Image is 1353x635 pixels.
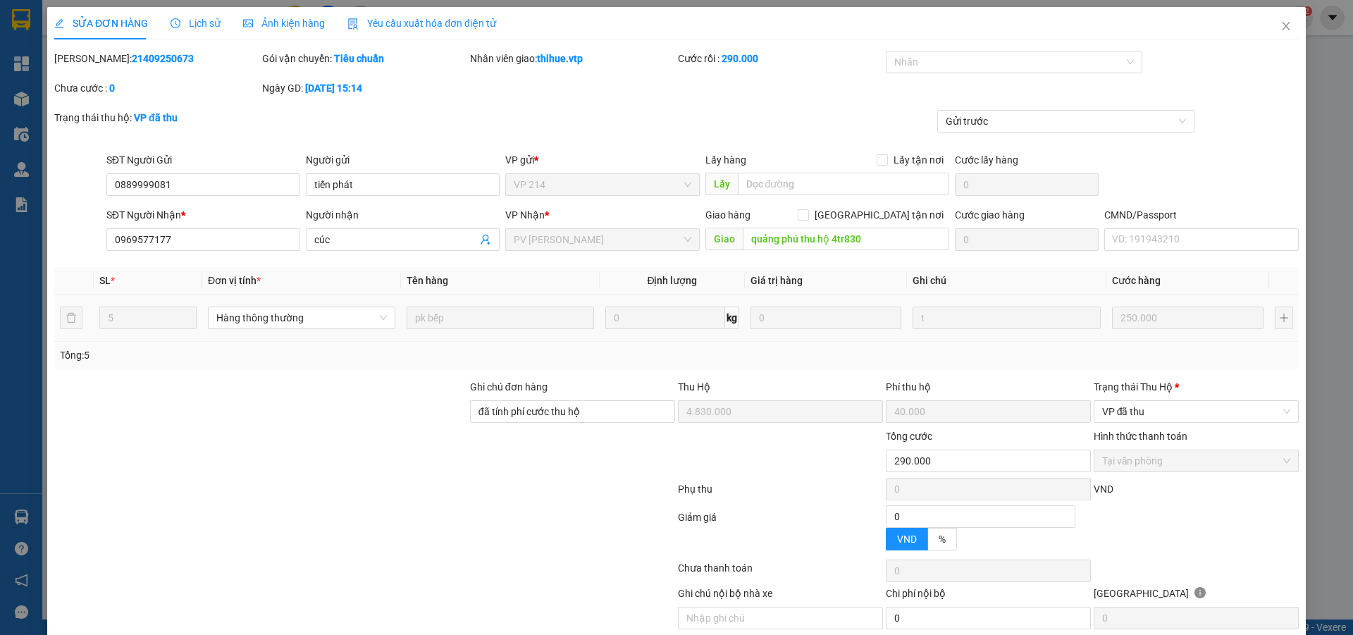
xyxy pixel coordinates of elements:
[60,347,522,363] div: Tổng: 5
[705,228,743,250] span: Giao
[1194,587,1206,598] span: info-circle
[955,209,1025,221] label: Cước giao hàng
[306,207,500,223] div: Người nhận
[955,154,1018,166] label: Cước lấy hàng
[407,275,448,286] span: Tên hàng
[1094,483,1113,495] span: VND
[54,18,148,29] span: SỬA ĐƠN HÀNG
[750,307,902,329] input: 0
[262,80,467,96] div: Ngày GD:
[407,307,594,329] input: VD: Bàn, Ghế
[134,112,178,123] b: VP đã thu
[470,400,675,423] input: Ghi chú đơn hàng
[705,173,738,195] span: Lấy
[537,53,583,64] b: thihue.vtp
[913,307,1101,329] input: Ghi Chú
[743,228,949,250] input: Dọc đường
[705,209,750,221] span: Giao hàng
[514,174,691,195] span: VP 214
[939,534,946,545] span: %
[1094,379,1299,395] div: Trạng thái Thu Hộ
[1112,275,1161,286] span: Cước hàng
[888,152,949,168] span: Lấy tận nơi
[750,275,803,286] span: Giá trị hàng
[886,379,1091,400] div: Phí thu hộ
[678,607,883,629] input: Nhập ghi chú
[334,53,384,64] b: Tiêu chuẩn
[678,51,883,66] div: Cước rồi :
[514,229,691,250] span: PV Đức Xuyên
[886,431,932,442] span: Tổng cước
[1104,207,1298,223] div: CMND/Passport
[506,152,700,168] div: VP gửi
[678,586,883,607] div: Ghi chú nội bộ nhà xe
[208,275,261,286] span: Đơn vị tính
[243,18,325,29] span: Ảnh kiện hàng
[648,275,698,286] span: Định lượng
[705,154,746,166] span: Lấy hàng
[908,267,1106,295] th: Ghi chú
[897,534,917,545] span: VND
[678,381,710,393] span: Thu Hộ
[171,18,180,28] span: clock-circle
[470,51,675,66] div: Nhân viên giao:
[676,481,884,506] div: Phụ thu
[955,173,1099,196] input: Cước lấy hàng
[106,207,300,223] div: SĐT Người Nhận
[725,307,739,329] span: kg
[809,207,949,223] span: [GEOGRAPHIC_DATA] tận nơi
[60,307,82,329] button: delete
[132,53,194,64] b: 21409250673
[243,18,253,28] span: picture
[106,152,300,168] div: SĐT Người Gửi
[470,381,548,393] label: Ghi chú đơn hàng
[54,51,259,66] div: [PERSON_NAME]:
[306,152,500,168] div: Người gửi
[1094,431,1187,442] label: Hình thức thanh toán
[109,82,115,94] b: 0
[738,173,949,195] input: Dọc đường
[347,18,359,30] img: icon
[955,228,1099,251] input: Cước giao hàng
[1094,586,1299,607] div: [GEOGRAPHIC_DATA]
[54,80,259,96] div: Chưa cước :
[722,53,758,64] b: 290.000
[54,110,311,125] div: Trạng thái thu hộ:
[506,209,545,221] span: VP Nhận
[886,586,1091,607] div: Chi phí nội bộ
[1102,450,1290,471] span: Tại văn phòng
[946,111,1187,132] span: Gửi trước
[262,51,467,66] div: Gói vận chuyển:
[216,307,387,328] span: Hàng thông thường
[1266,7,1306,47] button: Close
[676,560,884,585] div: Chưa thanh toán
[347,18,496,29] span: Yêu cầu xuất hóa đơn điện tử
[1275,307,1293,329] button: plus
[1280,20,1292,32] span: close
[171,18,221,29] span: Lịch sử
[99,275,111,286] span: SL
[54,18,64,28] span: edit
[676,510,884,557] div: Giảm giá
[305,82,362,94] b: [DATE] 15:14
[1102,401,1290,422] span: VP đã thu
[1112,307,1264,329] input: 0
[481,234,492,245] span: user-add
